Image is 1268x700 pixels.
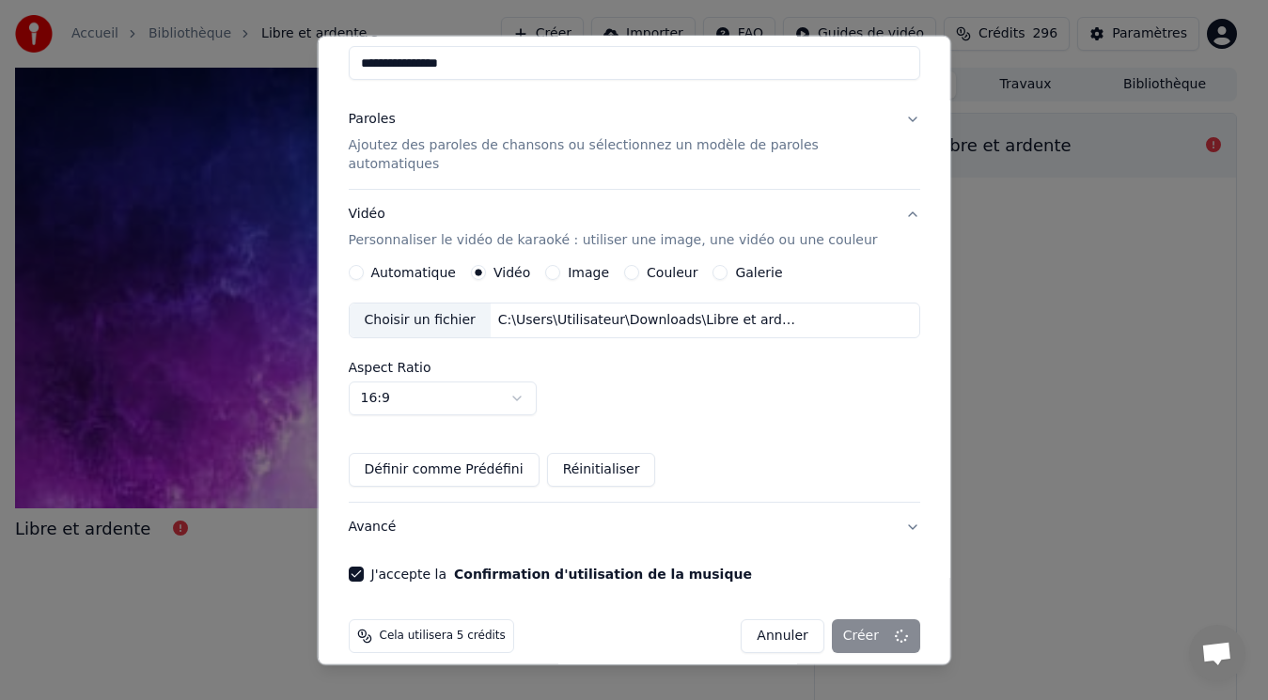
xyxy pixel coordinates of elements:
[379,629,505,644] span: Cela utilisera 5 crédits
[493,266,530,279] label: Vidéo
[348,190,920,265] button: VidéoPersonnaliser le vidéo de karaoké : utiliser une image, une vidéo ou une couleur
[741,619,823,653] button: Annuler
[348,453,539,487] button: Définir comme Prédéfini
[348,231,877,250] p: Personnaliser le vidéo de karaoké : utiliser une image, une vidéo ou une couleur
[370,266,455,279] label: Automatique
[647,266,697,279] label: Couleur
[348,265,920,502] div: VidéoPersonnaliser le vidéo de karaoké : utiliser une image, une vidéo ou une couleur
[348,503,920,552] button: Avancé
[568,266,609,279] label: Image
[348,361,920,374] label: Aspect Ratio
[348,95,920,189] button: ParolesAjoutez des paroles de chansons ou sélectionnez un modèle de paroles automatiques
[370,568,751,581] label: J'accepte la
[348,136,890,174] p: Ajoutez des paroles de chansons ou sélectionnez un modèle de paroles automatiques
[348,110,395,129] div: Paroles
[546,453,655,487] button: Réinitialiser
[349,303,490,337] div: Choisir un fichier
[454,568,752,581] button: J'accepte la
[735,266,782,279] label: Galerie
[348,25,920,39] label: Titre
[491,311,810,330] div: C:\Users\Utilisateur\Downloads\Libre et ardente.mp4
[348,205,877,250] div: Vidéo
